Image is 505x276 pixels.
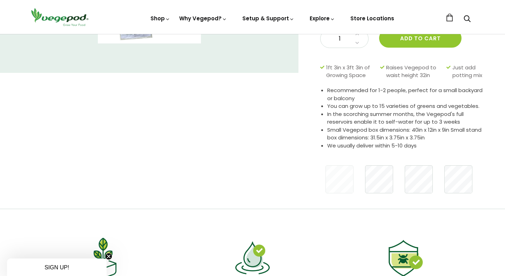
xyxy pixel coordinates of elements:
button: Add to cart [379,29,462,48]
a: Explore [310,15,335,22]
a: Setup & Support [242,15,294,22]
button: Close teaser [105,253,112,260]
span: Just add potting mix [452,64,484,80]
li: You can grow up to 15 varieties of greens and vegetables. [327,102,487,110]
li: We usually deliver within 5-10 days [327,142,487,150]
a: Why Vegepod? [179,15,227,22]
li: In the scorching summer months, the Vegepod's full reservoirs enable it to self-water for up to 3... [327,110,487,126]
a: Shop [150,15,170,22]
img: Vegepod [28,7,91,27]
span: SIGN UP! [45,264,69,270]
li: Small Vegepod box dimensions: 40in x 12in x 9in Small stand box dimensions: 31.5in x 3.75in x 3.75in [327,126,487,142]
span: 1ft 3in x 3ft 3in of Growing Space [326,64,377,80]
a: Decrease quantity by 1 [353,39,361,48]
div: SIGN UP!Close teaser [7,258,107,276]
a: Increase quantity by 1 [353,30,361,39]
a: Search [464,16,471,23]
li: Recommended for 1-2 people, perfect for a small backyard or balcony [327,87,487,102]
span: Raises Vegepod to waist height 32in [386,64,443,80]
a: Store Locations [350,15,394,22]
span: 1 [328,34,351,43]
